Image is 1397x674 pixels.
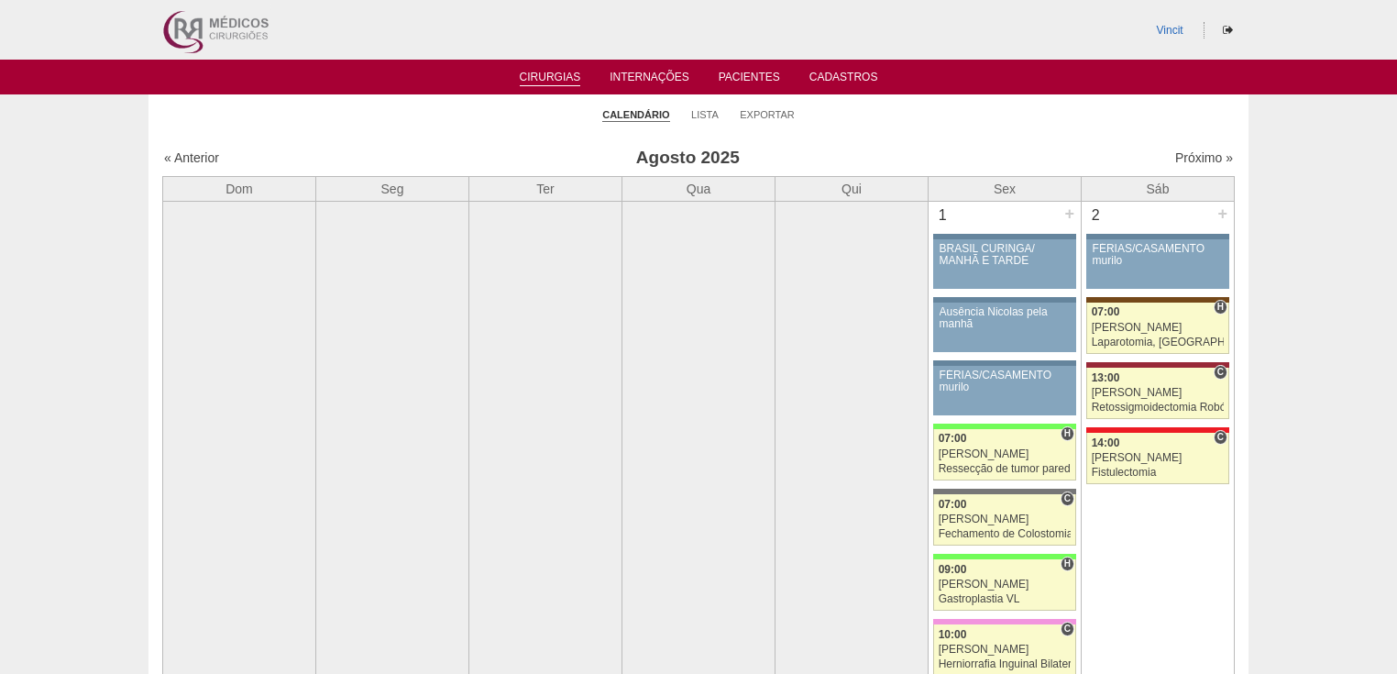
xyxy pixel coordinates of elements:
th: Ter [469,176,622,201]
span: 13:00 [1092,371,1120,384]
a: Exportar [740,108,795,121]
div: Key: Brasil [933,424,1076,429]
div: [PERSON_NAME] [939,514,1072,525]
a: Pacientes [719,71,780,89]
div: Key: Aviso [1086,234,1229,239]
a: C 13:00 [PERSON_NAME] Retossigmoidectomia Robótica [1086,368,1229,419]
span: Consultório [1061,492,1074,506]
span: Hospital [1061,557,1074,571]
h3: Agosto 2025 [421,145,955,171]
span: 07:00 [1092,305,1120,318]
div: Fistulectomia [1092,467,1225,479]
div: FÉRIAS/CASAMENTO murilo [1093,243,1224,267]
a: BRASIL CURINGA/ MANHÃ E TARDE [933,239,1076,289]
span: 09:00 [939,563,967,576]
th: Sex [929,176,1082,201]
a: Calendário [602,108,669,122]
div: BRASIL CURINGA/ MANHÃ E TARDE [940,243,1071,267]
th: Qui [775,176,929,201]
div: 2 [1082,202,1110,229]
a: FÉRIAS/CASAMENTO murilo [933,366,1076,415]
div: [PERSON_NAME] [939,579,1072,591]
a: « Anterior [164,150,219,165]
a: Internações [610,71,689,89]
div: Fechamento de Colostomia ou Enterostomia [939,528,1072,540]
div: [PERSON_NAME] [939,644,1072,656]
span: Consultório [1061,622,1074,636]
div: Key: Assunção [1086,427,1229,433]
span: 07:00 [939,432,967,445]
div: + [1061,202,1077,226]
th: Qua [622,176,775,201]
div: + [1215,202,1230,226]
a: H 07:00 [PERSON_NAME] Laparotomia, [GEOGRAPHIC_DATA], Drenagem, Bridas [1086,303,1229,354]
div: Gastroplastia VL [939,593,1072,605]
div: Herniorrafia Inguinal Bilateral [939,658,1072,670]
div: [PERSON_NAME] [1092,452,1225,464]
div: Retossigmoidectomia Robótica [1092,402,1225,414]
i: Sair [1223,25,1233,36]
div: Key: Brasil [933,554,1076,559]
div: Key: Sírio Libanês [1086,362,1229,368]
span: Consultório [1214,365,1227,380]
a: H 07:00 [PERSON_NAME] Ressecção de tumor parede abdominal pélvica [933,429,1076,481]
div: Key: Aviso [933,234,1076,239]
a: Próximo » [1175,150,1233,165]
a: Vincit [1157,24,1183,37]
th: Sáb [1082,176,1235,201]
a: Cirurgias [520,71,581,86]
div: Ausência Nicolas pela manhã [940,306,1071,330]
div: [PERSON_NAME] [1092,387,1225,399]
a: Cadastros [809,71,878,89]
div: [PERSON_NAME] [1092,322,1225,334]
div: [PERSON_NAME] [939,448,1072,460]
span: Consultório [1214,430,1227,445]
div: Key: Aviso [933,297,1076,303]
div: FÉRIAS/CASAMENTO murilo [940,370,1071,393]
th: Dom [163,176,316,201]
div: Key: Santa Joana [1086,297,1229,303]
span: 14:00 [1092,436,1120,449]
div: Key: Albert Einstein [933,619,1076,624]
a: Ausência Nicolas pela manhã [933,303,1076,352]
span: Hospital [1214,300,1227,315]
a: C 07:00 [PERSON_NAME] Fechamento de Colostomia ou Enterostomia [933,494,1076,546]
a: Lista [691,108,719,121]
th: Seg [316,176,469,201]
span: 07:00 [939,498,967,511]
a: FÉRIAS/CASAMENTO murilo [1086,239,1229,289]
span: Hospital [1061,426,1074,441]
div: 1 [929,202,957,229]
a: C 14:00 [PERSON_NAME] Fistulectomia [1086,433,1229,484]
div: Key: Aviso [933,360,1076,366]
a: H 09:00 [PERSON_NAME] Gastroplastia VL [933,559,1076,611]
span: 10:00 [939,628,967,641]
div: Ressecção de tumor parede abdominal pélvica [939,463,1072,475]
div: Laparotomia, [GEOGRAPHIC_DATA], Drenagem, Bridas [1092,337,1225,348]
div: Key: Santa Catarina [933,489,1076,494]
